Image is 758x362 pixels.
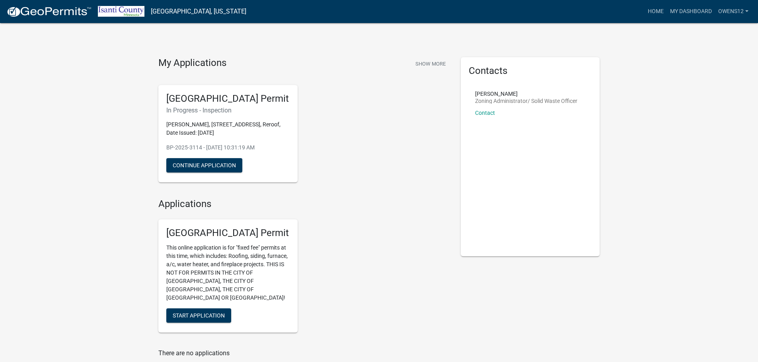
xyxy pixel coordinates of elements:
[158,198,449,210] h4: Applications
[166,158,242,172] button: Continue Application
[166,227,290,239] h5: [GEOGRAPHIC_DATA] Permit
[98,6,144,17] img: Isanti County, Minnesota
[469,65,592,77] h5: Contacts
[166,93,290,105] h5: [GEOGRAPHIC_DATA] Permit
[158,57,226,69] h4: My Applications
[715,4,752,19] a: owens12
[667,4,715,19] a: My Dashboard
[166,120,290,137] p: [PERSON_NAME], [STREET_ADDRESS], Reroof, Date Issued: [DATE]
[412,57,449,70] button: Show More
[166,143,290,152] p: BP-2025-3114 - [DATE] 10:31:19 AM
[173,312,225,319] span: Start Application
[475,110,495,116] a: Contact
[475,98,577,104] p: Zoning Administrator/ Solid Waste Officer
[158,198,449,339] wm-workflow-list-section: Applications
[475,91,577,97] p: [PERSON_NAME]
[166,308,231,323] button: Start Application
[166,244,290,302] p: This online application is for "fixed fee" permits at this time, which includes: Roofing, siding,...
[166,106,290,114] h6: In Progress - Inspection
[158,348,449,358] p: There are no applications
[645,4,667,19] a: Home
[151,5,246,18] a: [GEOGRAPHIC_DATA], [US_STATE]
